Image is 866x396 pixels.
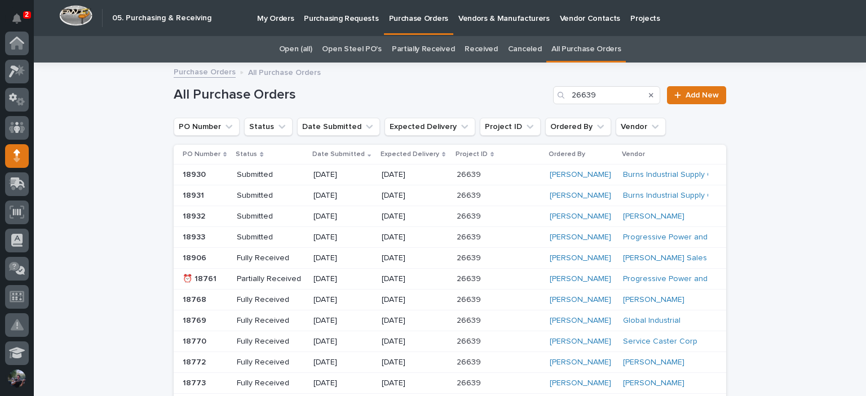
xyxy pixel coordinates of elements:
tr: 1893118931 Submitted[DATE][DATE]2663926639 [PERSON_NAME] Burns Industrial Supply Co Inc [174,185,726,206]
a: [PERSON_NAME] [550,253,611,263]
p: Fully Received [237,358,304,367]
p: 18930 [183,168,208,180]
a: Open (all) [279,36,312,63]
p: Fully Received [237,379,304,388]
a: [PERSON_NAME] [550,274,611,284]
tr: 1893018930 Submitted[DATE][DATE]2663926639 [PERSON_NAME] Burns Industrial Supply Co Inc [174,164,726,185]
p: 26639 [457,210,483,221]
h2: 05. Purchasing & Receiving [112,14,211,23]
p: [DATE] [382,295,448,305]
a: [PERSON_NAME] [550,358,611,367]
p: All Purchase Orders [248,65,321,78]
p: Expected Delivery [381,148,439,161]
button: users-avatar [5,367,29,390]
p: 18769 [183,314,209,326]
p: [DATE] [382,212,448,221]
a: Progressive Power and Control [623,233,737,242]
p: Partially Received [237,274,304,284]
p: Submitted [237,212,304,221]
a: [PERSON_NAME] [550,170,611,180]
p: 26639 [457,230,483,242]
p: Submitted [237,170,304,180]
p: [DATE] [382,274,448,284]
p: [DATE] [313,316,373,326]
a: [PERSON_NAME] [550,337,611,346]
p: [DATE] [313,295,373,305]
p: 18931 [183,189,206,201]
a: Received [465,36,498,63]
p: 26639 [457,314,483,326]
a: [PERSON_NAME] [623,295,684,305]
a: Open Steel PO's [322,36,381,63]
a: Global Industrial [623,316,681,326]
button: Status [244,118,293,136]
a: [PERSON_NAME] [623,212,684,221]
a: [PERSON_NAME] [550,191,611,201]
p: 18770 [183,335,209,346]
p: [DATE] [382,233,448,242]
tr: 1890618906 Fully Received[DATE][DATE]2663926639 [PERSON_NAME] [PERSON_NAME] Sales [174,248,726,269]
h1: All Purchase Orders [174,87,549,103]
p: 26639 [457,335,483,346]
p: Ordered By [549,148,585,161]
div: Notifications2 [14,14,29,32]
button: Date Submitted [297,118,380,136]
button: Ordered By [545,118,611,136]
tr: 1893318933 Submitted[DATE][DATE]2663926639 [PERSON_NAME] Progressive Power and Control [174,227,726,248]
p: 26639 [457,376,483,388]
a: Burns Industrial Supply Co Inc [623,170,730,180]
span: Add New [686,91,719,99]
p: [DATE] [313,337,373,346]
p: [DATE] [313,379,373,388]
input: Search [553,86,660,104]
a: [PERSON_NAME] Sales [623,253,707,263]
p: [DATE] [313,233,373,242]
a: Add New [667,86,726,104]
p: [DATE] [382,358,448,367]
p: [DATE] [313,170,373,180]
p: 26639 [457,168,483,180]
p: 18932 [183,210,207,221]
button: Notifications [5,7,29,30]
button: Project ID [480,118,541,136]
img: Workspace Logo [59,5,92,26]
a: Progressive Power and Control [623,274,737,284]
a: [PERSON_NAME] [550,295,611,305]
a: [PERSON_NAME] [550,316,611,326]
p: 26639 [457,272,483,284]
a: All Purchase Orders [551,36,621,63]
p: [DATE] [313,253,373,263]
p: [DATE] [313,358,373,367]
p: [DATE] [382,379,448,388]
p: [DATE] [382,337,448,346]
p: Project ID [456,148,488,161]
p: [DATE] [382,316,448,326]
tr: 1893218932 Submitted[DATE][DATE]2663926639 [PERSON_NAME] [PERSON_NAME] [174,206,726,227]
button: Expected Delivery [385,118,475,136]
button: Vendor [616,118,666,136]
tr: 1877018770 Fully Received[DATE][DATE]2663926639 [PERSON_NAME] Service Caster Corp [174,331,726,352]
p: [DATE] [313,274,373,284]
p: 18933 [183,230,207,242]
p: 26639 [457,355,483,367]
p: 18906 [183,251,209,263]
a: Burns Industrial Supply Co Inc [623,191,730,201]
p: [DATE] [382,191,448,201]
a: Purchase Orders [174,65,236,78]
tr: 1876818768 Fully Received[DATE][DATE]2663926639 [PERSON_NAME] [PERSON_NAME] [174,290,726,310]
tr: 1877218772 Fully Received[DATE][DATE]2663926639 [PERSON_NAME] [PERSON_NAME] [174,352,726,373]
p: Fully Received [237,316,304,326]
p: ⏰ 18761 [183,272,219,284]
p: 26639 [457,189,483,201]
p: Fully Received [237,295,304,305]
p: Status [236,148,257,161]
p: [DATE] [313,212,373,221]
button: PO Number [174,118,240,136]
p: Fully Received [237,337,304,346]
a: [PERSON_NAME] [550,233,611,242]
p: 2 [25,11,29,19]
tr: ⏰ 18761⏰ 18761 Partially Received[DATE][DATE]2663926639 [PERSON_NAME] Progressive Power and Control [174,269,726,290]
a: Canceled [508,36,542,63]
tr: 1877318773 Fully Received[DATE][DATE]2663926639 [PERSON_NAME] [PERSON_NAME] [174,373,726,394]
